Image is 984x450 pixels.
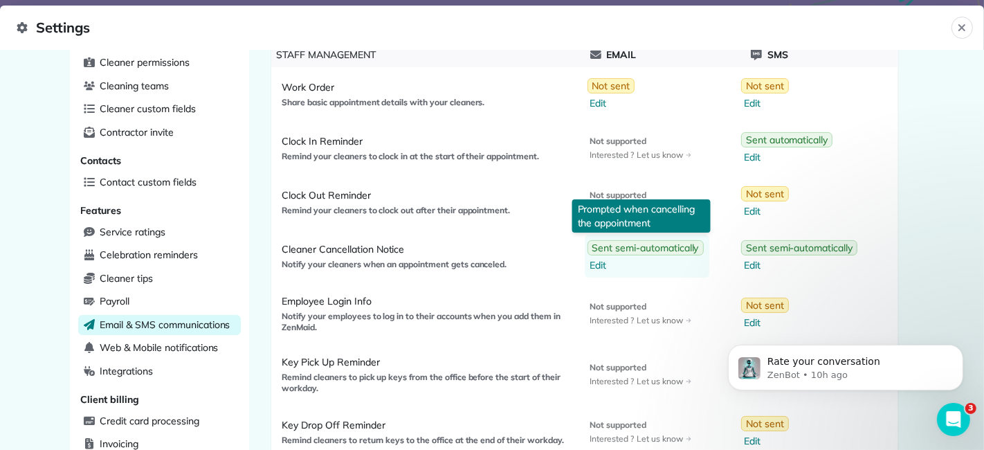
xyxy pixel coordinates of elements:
[100,175,197,189] span: Contact custom fields
[81,154,122,167] span: Contacts
[592,241,699,255] span: Sent semi-automatically
[746,417,784,431] span: Not sent
[282,151,574,162] span: Remind your cleaners to clock in at the start of their appointment.
[585,235,709,278] a: Sent semi-automaticallyEdit
[746,133,828,147] span: Sent automatically
[100,318,230,332] span: Email & SMS communications
[590,315,635,326] span: Interested ?
[738,181,794,224] a: Not sentEdit
[100,271,154,285] span: Cleaner tips
[590,136,691,147] span: Not supported
[78,291,241,312] a: Payroll
[282,97,574,108] span: Share basic appointment details with your cleaners.
[738,292,794,335] a: Not sentEdit
[738,73,794,116] a: Not sentEdit
[78,361,241,382] a: Integrations
[572,199,711,233] p: Prompted when cancelling the appointment
[746,79,784,93] span: Not sent
[78,269,241,289] a: Cleaner tips
[585,296,697,332] a: Not supportedInterested ?Let us know
[607,48,637,62] span: Email
[590,362,691,373] span: Not supported
[78,53,241,73] a: Cleaner permissions
[78,123,241,143] a: Contractor invite
[282,418,574,432] span: Key Drop Off Reminder
[744,96,789,110] span: Edit
[282,259,574,270] span: Notify your cleaners when an appointment gets canceled.
[100,364,154,378] span: Integrations
[590,190,691,201] span: Not supported
[78,172,241,193] a: Contact custom fields
[78,338,241,359] a: Web & Mobile notifications
[81,204,122,217] span: Features
[590,433,635,444] span: Interested ?
[78,315,241,336] a: Email & SMS communications
[585,184,697,220] a: Not supportedInterested ?Let us know
[17,17,951,39] span: Settings
[282,205,574,216] span: Remind your cleaners to clock out after their appointment.
[81,393,139,406] span: Client billing
[585,414,697,450] a: Not supportedInterested ?Let us know
[100,248,198,262] span: Celebration reminders
[282,355,574,369] span: Key Pick Up Reminder
[590,96,635,110] span: Edit
[738,127,838,170] a: Sent automaticallyEdit
[78,99,241,120] a: Cleaner custom fields
[78,245,241,266] a: Celebration reminders
[592,79,630,93] span: Not sent
[767,48,788,62] span: Sms
[965,403,976,414] span: 3
[746,298,784,312] span: Not sent
[590,376,635,387] span: Interested ?
[707,316,984,413] iframe: Intercom notifications message
[746,187,784,201] span: Not sent
[585,73,641,116] a: Not sentEdit
[277,48,585,62] span: Staff Management
[100,125,174,139] span: Contractor invite
[100,225,165,239] span: Service ratings
[590,258,704,272] span: Edit
[590,301,691,312] span: Not supported
[282,134,574,148] span: Clock In Reminder
[282,294,574,308] span: Employee Login Info
[282,242,574,256] span: Cleaner Cancellation Notice
[78,222,241,243] a: Service ratings
[951,17,973,39] button: Close
[937,403,970,436] iframe: Intercom live chat
[590,420,691,431] span: Not supported
[590,150,635,161] span: Interested ?
[744,258,857,272] span: Edit
[78,76,241,97] a: Cleaning teams
[744,150,832,164] span: Edit
[637,150,691,161] span: Let us know
[744,204,789,218] span: Edit
[282,188,574,202] span: Clock Out Reminder
[282,435,574,446] span: Remind cleaners to return keys to the office at the end of their workday.
[100,341,219,354] span: Web & Mobile notifications
[100,55,190,69] span: Cleaner permissions
[637,315,691,326] span: Let us know
[78,411,241,432] a: Credit card processing
[738,235,863,278] a: Sent semi-automaticallyEdit
[637,433,691,444] span: Let us know
[100,294,130,308] span: Payroll
[282,372,574,394] span: Remind cleaners to pick up keys from the office before the start of their workday.
[282,80,574,94] span: Work Order
[585,357,697,393] a: Not supportedInterested ?Let us know
[746,241,853,255] span: Sent semi-automatically
[282,311,574,333] span: Notify your employees to log in to their accounts when you add them in ZenMaid.
[637,376,691,387] span: Let us know
[100,414,199,428] span: Credit card processing
[744,434,789,448] span: Edit
[585,130,697,166] a: Not supportedInterested ?Let us know
[100,102,196,116] span: Cleaner custom fields
[100,79,169,93] span: Cleaning teams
